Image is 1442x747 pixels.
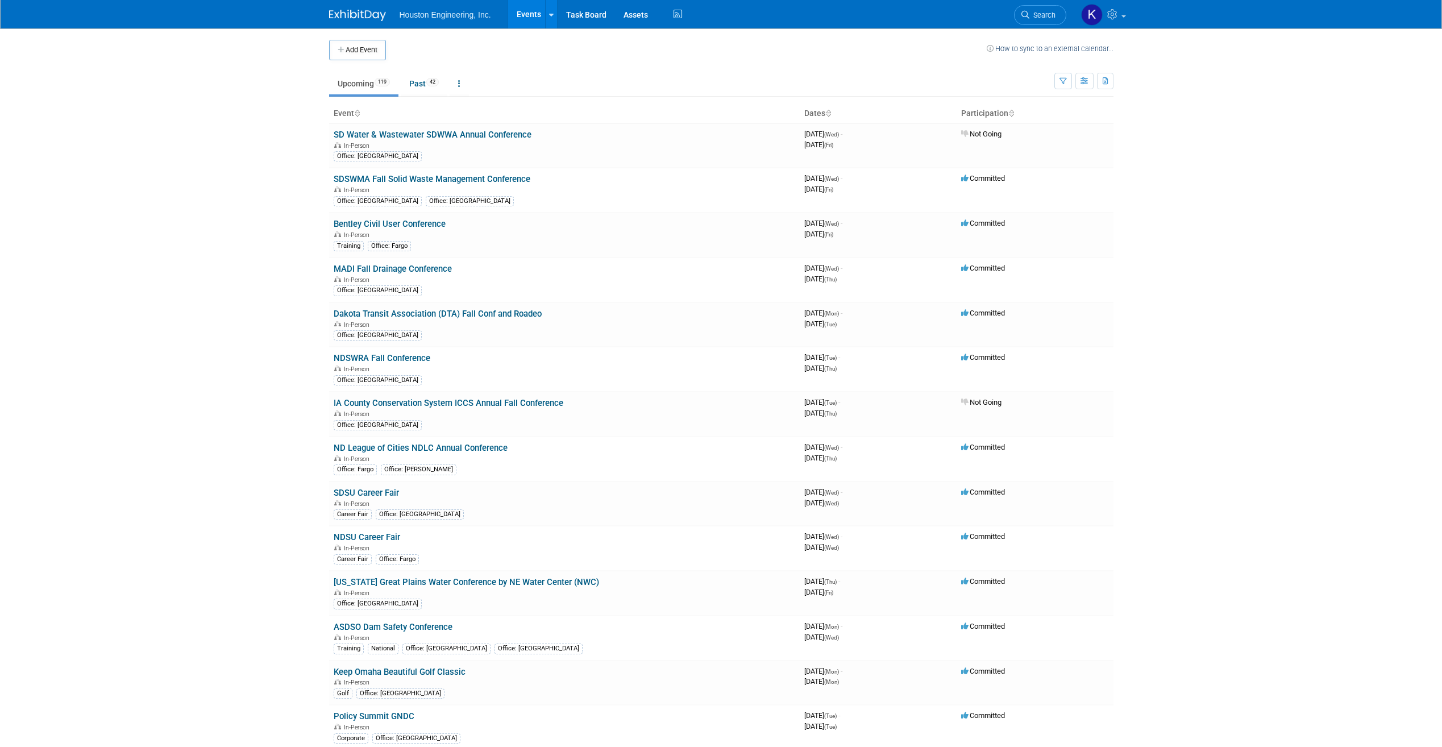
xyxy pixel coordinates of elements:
[334,276,341,282] img: In-Person Event
[334,443,508,453] a: ND League of Cities NDLC Annual Conference
[824,579,837,585] span: (Thu)
[824,355,837,361] span: (Tue)
[804,185,833,193] span: [DATE]
[824,500,839,507] span: (Wed)
[344,366,373,373] span: In-Person
[334,330,422,341] div: Office: [GEOGRAPHIC_DATA]
[841,130,842,138] span: -
[400,10,491,19] span: Houston Engineering, Inc.
[329,73,398,94] a: Upcoming119
[334,634,341,640] img: In-Person Event
[804,174,842,182] span: [DATE]
[334,679,341,684] img: In-Person Event
[804,622,842,630] span: [DATE]
[824,634,839,641] span: (Wed)
[329,104,800,123] th: Event
[804,454,837,462] span: [DATE]
[344,500,373,508] span: In-Person
[334,219,446,229] a: Bentley Civil User Conference
[334,554,372,565] div: Career Fair
[804,588,833,596] span: [DATE]
[334,186,341,192] img: In-Person Event
[961,353,1005,362] span: Committed
[841,443,842,451] span: -
[334,724,341,729] img: In-Person Event
[334,151,422,161] div: Office: [GEOGRAPHIC_DATA]
[1014,5,1066,25] a: Search
[804,130,842,138] span: [DATE]
[344,410,373,418] span: In-Person
[804,499,839,507] span: [DATE]
[334,509,372,520] div: Career Fair
[841,309,842,317] span: -
[825,109,831,118] a: Sort by Start Date
[334,353,430,363] a: NDSWRA Fall Conference
[824,142,833,148] span: (Fri)
[804,711,840,720] span: [DATE]
[838,353,840,362] span: -
[824,265,839,272] span: (Wed)
[841,667,842,675] span: -
[804,264,842,272] span: [DATE]
[354,109,360,118] a: Sort by Event Name
[804,577,840,586] span: [DATE]
[334,733,368,744] div: Corporate
[1029,11,1055,19] span: Search
[804,443,842,451] span: [DATE]
[838,398,840,406] span: -
[804,677,839,686] span: [DATE]
[344,455,373,463] span: In-Person
[961,309,1005,317] span: Committed
[334,577,599,587] a: [US_STATE] Great Plains Water Conference by NE Water Center (NWC)
[334,366,341,371] img: In-Person Event
[344,231,373,239] span: In-Person
[804,488,842,496] span: [DATE]
[824,713,837,719] span: (Tue)
[334,285,422,296] div: Office: [GEOGRAPHIC_DATA]
[334,264,452,274] a: MADI Fall Drainage Conference
[838,577,840,586] span: -
[368,241,411,251] div: Office: Fargo
[824,276,837,283] span: (Thu)
[800,104,957,123] th: Dates
[804,364,837,372] span: [DATE]
[344,545,373,552] span: In-Person
[334,142,341,148] img: In-Person Event
[824,724,837,730] span: (Tue)
[344,724,373,731] span: In-Person
[824,176,839,182] span: (Wed)
[841,532,842,541] span: -
[804,543,839,551] span: [DATE]
[824,131,839,138] span: (Wed)
[824,545,839,551] span: (Wed)
[824,445,839,451] span: (Wed)
[824,669,839,675] span: (Mon)
[334,545,341,550] img: In-Person Event
[344,276,373,284] span: In-Person
[426,196,514,206] div: Office: [GEOGRAPHIC_DATA]
[841,622,842,630] span: -
[961,174,1005,182] span: Committed
[334,410,341,416] img: In-Person Event
[961,443,1005,451] span: Committed
[957,104,1113,123] th: Participation
[376,554,419,565] div: Office: Fargo
[841,488,842,496] span: -
[961,577,1005,586] span: Committed
[961,488,1005,496] span: Committed
[334,711,414,721] a: Policy Summit GNDC
[841,264,842,272] span: -
[1081,4,1103,26] img: Kendra Jensen
[961,532,1005,541] span: Committed
[334,130,531,140] a: SD Water & Wastewater SDWWA Annual Conference
[961,667,1005,675] span: Committed
[804,219,842,227] span: [DATE]
[804,409,837,417] span: [DATE]
[804,309,842,317] span: [DATE]
[426,78,439,86] span: 42
[838,711,840,720] span: -
[402,644,491,654] div: Office: [GEOGRAPHIC_DATA]
[804,140,833,149] span: [DATE]
[961,711,1005,720] span: Committed
[841,174,842,182] span: -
